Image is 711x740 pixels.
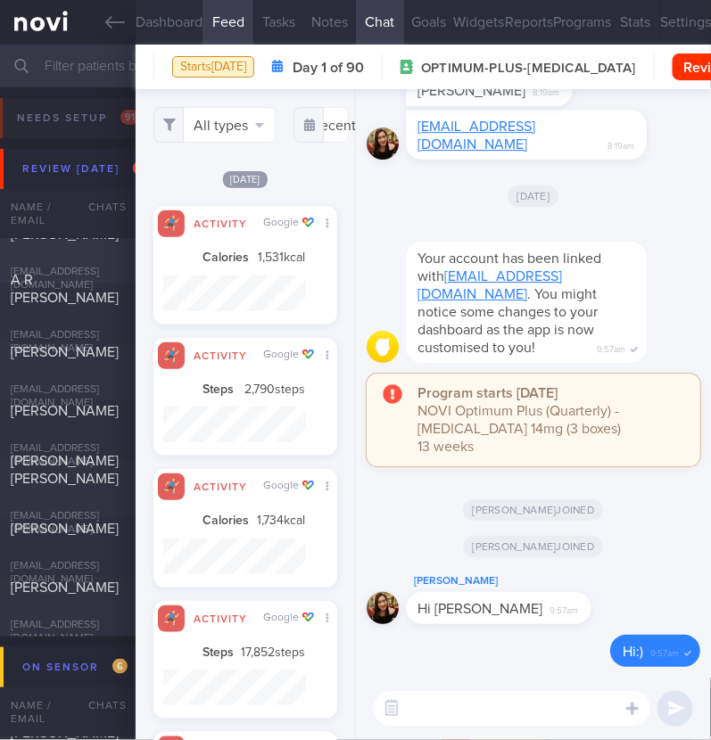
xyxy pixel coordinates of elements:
span: [DATE] [223,171,268,188]
div: Review [DATE] [18,157,153,181]
span: Hi [PERSON_NAME] [418,602,543,616]
span: 9:57am [650,643,679,660]
div: [PERSON_NAME] [406,571,645,592]
span: [PERSON_NAME] [11,404,119,418]
span: 7 [133,160,148,176]
div: [EMAIL_ADDRESS][DOMAIN_NAME] [11,329,126,356]
div: Google [264,217,314,230]
span: [DATE] [508,185,558,207]
span: [PERSON_NAME] joined [463,499,603,521]
div: Chats [64,687,136,723]
a: [EMAIL_ADDRESS][DOMAIN_NAME] [418,269,563,301]
span: 8:19am [608,136,634,152]
div: Chats [64,189,136,225]
strong: Program starts [DATE] [418,386,558,400]
strong: Day 1 of 90 [293,59,364,77]
div: Activity [185,610,256,625]
div: Activity [185,347,256,362]
span: 17,852 steps [242,645,306,662]
span: 9:57am [597,339,625,356]
strong: Steps [203,382,234,399]
div: [EMAIL_ADDRESS][DOMAIN_NAME] [11,560,126,587]
button: All types [153,107,276,143]
strong: Calories [203,514,249,530]
span: Your account has been linked with . You might notice some changes to your dashboard as the app is... [418,251,602,355]
span: [PERSON_NAME] [11,522,119,536]
strong: Steps [203,645,234,662]
span: 91 [120,110,139,125]
span: 1,531 kcal [259,251,306,267]
span: A R [PERSON_NAME] [11,273,119,305]
span: [PERSON_NAME] [PERSON_NAME] [11,454,119,486]
span: OPTIMUM-PLUS-[MEDICAL_DATA] [421,60,635,78]
div: [EMAIL_ADDRESS][DOMAIN_NAME] [11,383,126,410]
div: On sensor [18,655,132,679]
span: 2,790 steps [245,382,306,399]
div: Google [264,612,314,625]
span: 1,734 kcal [258,514,306,530]
a: [EMAIL_ADDRESS][DOMAIN_NAME] [418,119,536,152]
span: [PERSON_NAME] [11,580,119,595]
div: Starts [DATE] [172,56,254,78]
span: NOVI Optimum Plus (Quarterly) - [MEDICAL_DATA] 14mg (3 boxes) [418,404,622,436]
div: Needs setup [12,106,144,130]
span: 8:19am [533,82,560,99]
div: Google [264,349,314,362]
span: [PERSON_NAME] [418,84,526,98]
div: Google [264,480,314,493]
div: Activity [185,478,256,493]
div: [EMAIL_ADDRESS][DOMAIN_NAME] [11,619,126,645]
div: Activity [185,215,256,230]
span: [PERSON_NAME] [11,345,119,359]
span: [PERSON_NAME] joined [463,536,603,557]
span: 6 [112,659,128,674]
span: 13 weeks [418,440,475,454]
span: Hi:) [623,645,643,659]
div: [EMAIL_ADDRESS][DOMAIN_NAME] [11,266,126,292]
span: 9:57am [550,600,579,617]
strong: Calories [203,251,249,267]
